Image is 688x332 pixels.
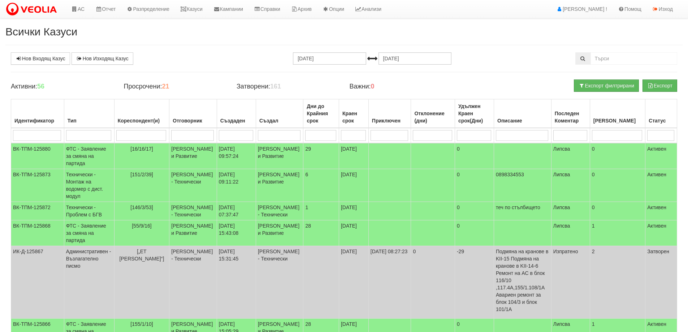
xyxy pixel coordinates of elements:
[590,143,645,169] td: 0
[496,116,549,126] div: Описание
[120,249,164,262] span: [„ЕТ [PERSON_NAME]“]
[496,204,549,211] p: теч по стълбището
[169,246,217,319] td: [PERSON_NAME] - Технически
[64,220,114,246] td: ФТС - Заявление за смяна на партида
[303,99,339,128] th: Дни до Крайния срок: No sort applied, activate to apply an ascending sort
[169,202,217,220] td: [PERSON_NAME] - Технически
[217,202,256,220] td: [DATE] 07:37:47
[455,202,494,220] td: 0
[169,169,217,202] td: [PERSON_NAME] - Технически
[349,83,451,90] h4: Важни:
[642,79,677,92] button: Експорт
[339,202,368,220] td: [DATE]
[169,143,217,169] td: [PERSON_NAME] и Развитие
[551,99,590,128] th: Последен Коментар: No sort applied, activate to apply an ascending sort
[256,169,303,202] td: [PERSON_NAME] и Развитие
[371,83,375,90] b: 0
[339,220,368,246] td: [DATE]
[647,116,675,126] div: Статус
[455,220,494,246] td: 0
[590,169,645,202] td: 0
[64,99,114,128] th: Тип: No sort applied, activate to apply an ascending sort
[339,169,368,202] td: [DATE]
[590,246,645,319] td: 2
[217,169,256,202] td: [DATE] 09:11:22
[11,220,64,246] td: ВК-ТПМ-125868
[305,321,311,327] span: 28
[455,169,494,202] td: 0
[645,202,677,220] td: Активен
[64,143,114,169] td: ФТС - Заявление за смяна на партида
[270,83,281,90] b: 161
[455,143,494,169] td: 0
[371,116,409,126] div: Приключен
[256,99,303,128] th: Създал: No sort applied, activate to apply an ascending sort
[645,99,677,128] th: Статус: No sort applied, activate to apply an ascending sort
[258,116,302,126] div: Създал
[11,246,64,319] td: ИК-Д-125867
[217,246,256,319] td: [DATE] 15:31:45
[645,220,677,246] td: Активен
[553,249,578,254] span: Изпратено
[496,171,549,178] p: 0898334553
[553,146,570,152] span: Липсва
[645,143,677,169] td: Активен
[368,99,411,128] th: Приключен: No sort applied, activate to apply an ascending sort
[124,83,225,90] h4: Просрочени:
[339,246,368,319] td: [DATE]
[590,202,645,220] td: 0
[305,223,311,229] span: 28
[116,116,168,126] div: Кореспондент(и)
[341,108,367,126] div: Краен срок
[171,116,215,126] div: Отговорник
[114,99,169,128] th: Кореспондент(и): No sort applied, activate to apply an ascending sort
[11,169,64,202] td: ВК-ТПМ-125873
[411,246,455,319] td: 0
[11,83,113,90] h4: Активни:
[256,202,303,220] td: [PERSON_NAME] - Технически
[305,146,311,152] span: 29
[457,101,492,126] div: Удължен Краен срок(Дни)
[64,202,114,220] td: Технически - Проблем с БГВ
[411,99,455,128] th: Отклонение (дни): No sort applied, activate to apply an ascending sort
[37,83,44,90] b: 56
[237,83,338,90] h4: Затворени:
[413,108,453,126] div: Отклонение (дни)
[162,83,169,90] b: 21
[590,99,645,128] th: Брой Файлове: No sort applied, activate to apply an ascending sort
[5,2,60,17] img: VeoliaLogo.png
[455,99,494,128] th: Удължен Краен срок(Дни): No sort applied, activate to apply an ascending sort
[256,143,303,169] td: [PERSON_NAME] и Развитие
[130,172,153,177] span: [151/2/39]
[130,146,153,152] span: [16/16/17]
[219,116,254,126] div: Създаден
[256,220,303,246] td: [PERSON_NAME] и Развитие
[455,246,494,319] td: -29
[368,246,411,319] td: [DATE] 08:27:23
[256,246,303,319] td: [PERSON_NAME] - Технически
[553,108,588,126] div: Последен Коментар
[11,143,64,169] td: ВК-ТПМ-125880
[64,169,114,202] td: Технически - Монтаж на водомер с дист. модул
[217,99,256,128] th: Създаден: No sort applied, activate to apply an ascending sort
[72,52,133,65] a: Нов Изходящ Казус
[494,99,551,128] th: Описание: No sort applied, activate to apply an ascending sort
[130,321,153,327] span: [155/1/10]
[553,204,570,210] span: Липсва
[169,99,217,128] th: Отговорник: No sort applied, activate to apply an ascending sort
[553,172,570,177] span: Липсва
[5,26,683,38] h2: Всички Казуси
[590,52,677,65] input: Търсене по Идентификатор, Бл/Вх/Ап, Тип, Описание, Моб. Номер, Имейл, Файл, Коментар,
[132,223,152,229] span: [55/9/16]
[66,116,112,126] div: Тип
[305,204,308,210] span: 1
[553,321,570,327] span: Липсва
[305,172,308,177] span: 6
[130,204,153,210] span: [146/3/53]
[305,101,337,126] div: Дни до Крайния срок
[590,220,645,246] td: 1
[11,99,64,128] th: Идентификатор: No sort applied, activate to apply an ascending sort
[217,143,256,169] td: [DATE] 09:57:24
[339,99,368,128] th: Краен срок: No sort applied, activate to apply an ascending sort
[645,169,677,202] td: Активен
